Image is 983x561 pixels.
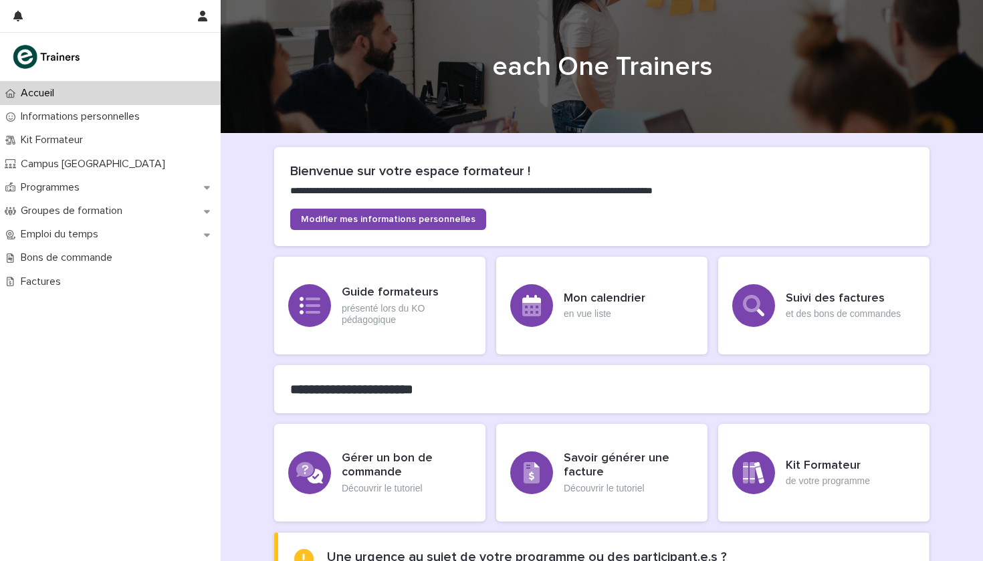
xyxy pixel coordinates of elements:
p: Emploi du temps [15,228,109,241]
p: Programmes [15,181,90,194]
h3: Kit Formateur [786,459,870,473]
p: présenté lors du KO pédagogique [342,303,471,326]
p: et des bons de commandes [786,308,901,320]
p: Découvrir le tutoriel [342,483,471,494]
p: de votre programme [786,475,870,487]
p: Kit Formateur [15,134,94,146]
a: Kit Formateurde votre programme [718,424,930,522]
p: Factures [15,275,72,288]
p: Groupes de formation [15,205,133,217]
a: Gérer un bon de commandeDécouvrir le tutoriel [274,424,485,522]
p: Campus [GEOGRAPHIC_DATA] [15,158,176,171]
h3: Savoir générer une facture [564,451,693,480]
span: Modifier mes informations personnelles [301,215,475,224]
p: Accueil [15,87,65,100]
h3: Guide formateurs [342,286,471,300]
p: Informations personnelles [15,110,150,123]
a: Mon calendrieren vue liste [496,257,707,354]
a: Suivi des factureset des bons de commandes [718,257,930,354]
a: Guide formateursprésenté lors du KO pédagogique [274,257,485,354]
p: Bons de commande [15,251,123,264]
h3: Suivi des factures [786,292,901,306]
h3: Mon calendrier [564,292,645,306]
h2: Bienvenue sur votre espace formateur ! [290,163,913,179]
p: Découvrir le tutoriel [564,483,693,494]
h3: Gérer un bon de commande [342,451,471,480]
img: K0CqGN7SDeD6s4JG8KQk [11,43,84,70]
h1: each One Trainers [274,51,930,83]
p: en vue liste [564,308,645,320]
a: Savoir générer une factureDécouvrir le tutoriel [496,424,707,522]
a: Modifier mes informations personnelles [290,209,486,230]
